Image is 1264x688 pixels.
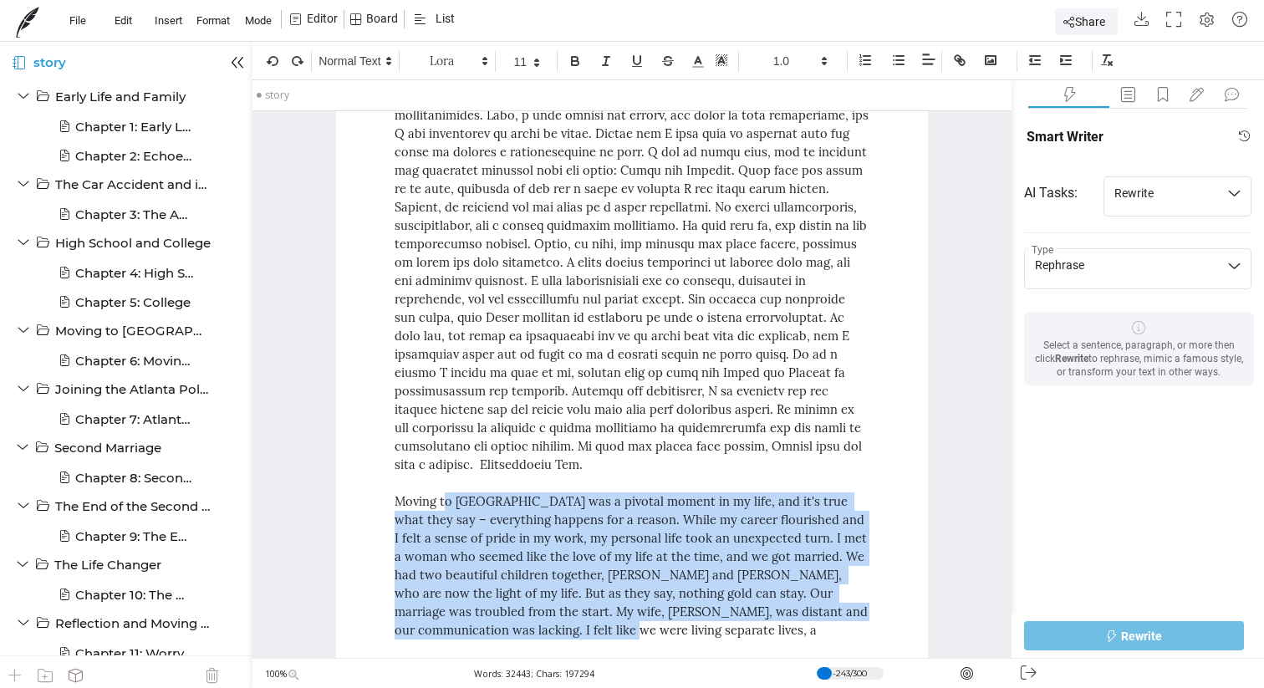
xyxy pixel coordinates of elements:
[55,236,211,251] p: High School and College
[55,499,211,514] p: The End of the Second Marriage
[55,616,211,631] p: Reflection and Moving Forward
[366,12,398,25] p: Board
[75,588,194,603] p: Chapter 10: The Great Betrayal
[55,324,211,339] p: Moving to [GEOGRAPHIC_DATA] and First Marriage
[474,668,594,680] small: Words: 32443; Chars: 197294
[1121,628,1162,645] span: Rewrite
[75,207,194,222] p: Chapter 3: The Accident
[1024,621,1244,650] button: Rewrite
[307,12,338,25] p: Editor
[284,5,344,34] button: Editor
[436,12,455,25] p: List
[1055,8,1118,35] button: Share
[69,14,86,27] span: File
[1055,353,1088,364] strong: Rewrite
[405,5,464,34] button: List
[817,667,884,680] small: Daily Goal
[833,667,867,681] span: -243/300
[115,14,132,27] span: Edit
[55,177,211,192] p: The Car Accident and its Aftermath
[1114,186,1154,200] mat-select-trigger: Rewrite
[287,668,301,682] img: mdi_zoom_in.png
[1155,87,1167,102] i: Notes & Research
[252,73,884,103] div: story
[75,471,194,486] p: Chapter 8: Second Marriage
[1238,130,1251,143] i: AI History
[265,659,301,682] small: 100%
[395,493,871,638] span: Moving to [GEOGRAPHIC_DATA] was a pivotal moment in my life, and it's true what they say – everyt...
[75,149,194,164] p: Chapter 2: Echoes of Hurricane Corners
[75,646,194,661] p: Chapter 11: Worrying Doesn't Empty [DATE]
[155,14,182,27] span: Insert
[75,412,194,427] p: Chapter 7: Atlanta Police
[1224,87,1236,102] i: Comments
[54,558,176,573] p: The Life Changer
[1024,177,1104,209] label: AI Tasks:
[1063,87,1074,102] i: Smart Writer
[55,89,187,104] p: Early Life and Family
[55,382,211,397] p: Joining the Atlanta Police Department
[1035,258,1084,272] mat-select-trigger: Rephrase
[196,14,230,27] span: Format
[344,5,404,34] button: Board
[245,14,272,27] span: Mode
[54,441,176,456] p: Second Marriage
[75,266,194,281] p: Chapter 4: High School
[1063,13,1105,31] span: Share
[75,529,194,544] p: Chapter 9: The End of the Second Marriage
[1027,122,1117,161] div: Smart Writer
[395,52,872,472] span: Loremi do Sitamet consect adi elitse do ei temp incidid. Ut lab e dolorem aliqua enim adminim ven...
[75,120,194,135] p: Chapter 1: Early Life
[1031,339,1247,379] p: Select a sentence, paragraph, or more then click to rephrase, mimic a famous style, or transform ...
[75,295,194,310] p: Chapter 5: College
[75,354,194,369] p: Chapter 6: Moving to [GEOGRAPHIC_DATA]
[1120,87,1132,102] i: Summary
[961,667,973,680] i: Goal Settings
[1190,87,1201,102] i: Footnotes
[1020,665,1037,681] i: Hide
